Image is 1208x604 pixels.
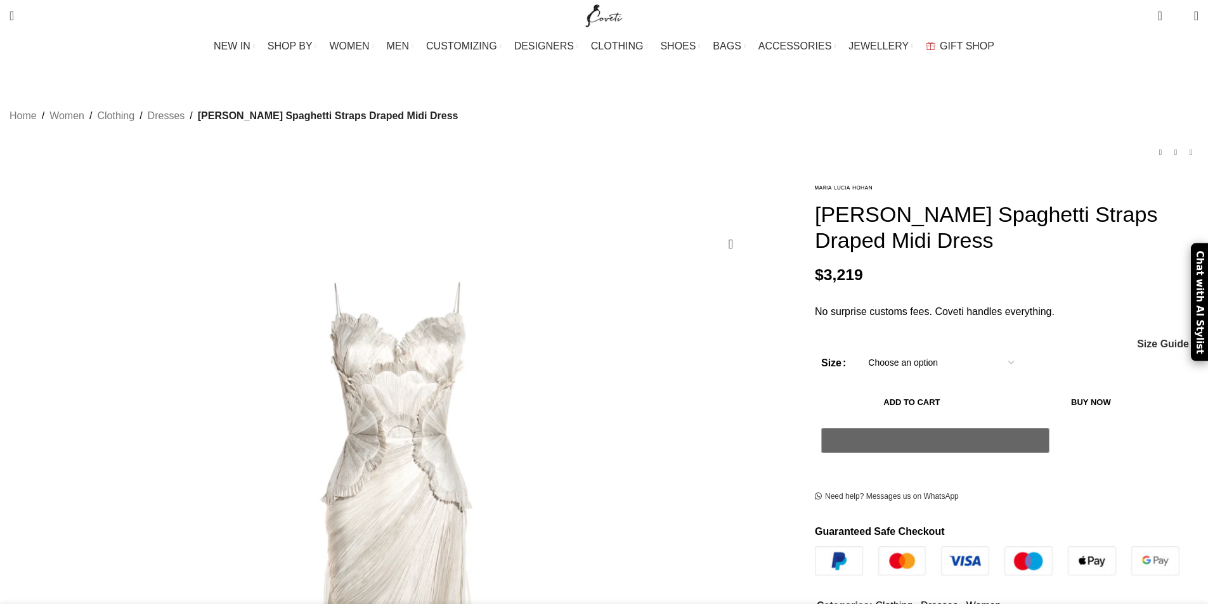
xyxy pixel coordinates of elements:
a: Women [49,108,84,124]
span: 0 [1174,13,1184,22]
span: 0 [1159,6,1168,16]
button: Add to cart [821,389,1003,415]
a: DESIGNERS [514,34,578,59]
bdi: 3,219 [815,266,863,283]
a: Need help? Messages us on WhatsApp [815,492,959,502]
a: MEN [387,34,413,59]
img: Maria Lucia Hohan [815,186,872,190]
span: DESIGNERS [514,40,574,52]
nav: Breadcrumb [10,108,458,124]
button: Buy now [1009,389,1173,415]
iframe: Secure express checkout frame [819,460,1052,461]
span: CLOTHING [591,40,644,52]
a: BAGS [713,34,745,59]
a: Size Guide [1136,339,1189,349]
div: My Wishlist [1172,3,1185,29]
a: CLOTHING [591,34,648,59]
a: ACCESSORIES [758,34,836,59]
span: WOMEN [330,40,370,52]
div: Main navigation [3,34,1205,59]
span: $ [815,266,824,283]
a: Next product [1183,145,1198,160]
span: MEN [387,40,410,52]
span: SHOP BY [268,40,313,52]
a: WOMEN [330,34,374,59]
a: SHOES [660,34,700,59]
button: Pay with GPay [821,428,1049,453]
span: ACCESSORIES [758,40,832,52]
label: Size [821,355,846,371]
span: SHOES [660,40,696,52]
img: guaranteed-safe-checkout-bordered.j [815,546,1179,575]
span: GIFT SHOP [940,40,994,52]
h1: [PERSON_NAME] Spaghetti Straps Draped Midi Dress [815,202,1198,254]
a: JEWELLERY [848,34,913,59]
a: Dresses [148,108,185,124]
img: GiftBag [926,42,935,50]
p: No surprise customs fees. Coveti handles everything. [815,304,1198,320]
a: NEW IN [214,34,255,59]
a: Search [3,3,20,29]
span: JEWELLERY [848,40,909,52]
a: Previous product [1153,145,1168,160]
strong: Guaranteed Safe Checkout [815,526,945,537]
span: BAGS [713,40,741,52]
span: NEW IN [214,40,250,52]
a: CUSTOMIZING [426,34,502,59]
span: CUSTOMIZING [426,40,497,52]
a: SHOP BY [268,34,317,59]
a: Home [10,108,37,124]
span: [PERSON_NAME] Spaghetti Straps Draped Midi Dress [198,108,458,124]
a: Site logo [583,10,625,20]
a: Clothing [97,108,134,124]
a: 0 [1151,3,1168,29]
a: GIFT SHOP [926,34,994,59]
span: Size Guide [1137,339,1189,349]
